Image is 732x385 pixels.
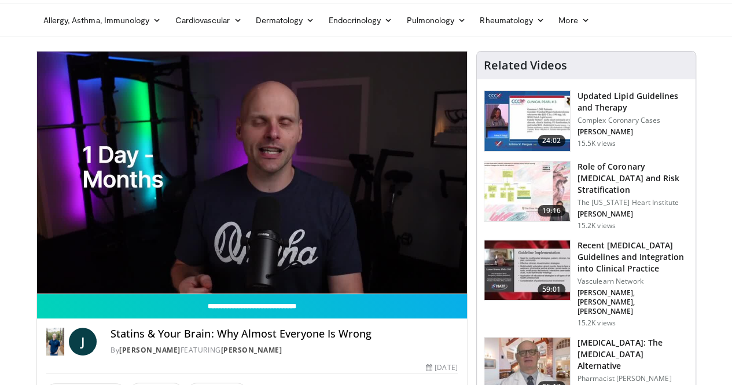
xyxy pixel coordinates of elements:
a: 59:01 Recent [MEDICAL_DATA] Guidelines and Integration into Clinical Practice Vasculearn Network ... [484,240,689,328]
a: Allergy, Asthma, Immunology [36,9,168,32]
p: The [US_STATE] Heart Institute [577,198,689,207]
p: 15.2K views [577,318,616,328]
p: Vasculearn Network [577,277,689,286]
p: [PERSON_NAME], [PERSON_NAME], [PERSON_NAME] [577,288,689,316]
div: [DATE] [426,362,457,373]
img: Dr. Jordan Rennicke [46,328,65,355]
a: Rheumatology [473,9,551,32]
a: 19:16 Role of Coronary [MEDICAL_DATA] and Risk Stratification The [US_STATE] Heart Institute [PER... [484,161,689,230]
h3: Role of Coronary [MEDICAL_DATA] and Risk Stratification [577,161,689,196]
img: 1efa8c99-7b8a-4ab5-a569-1c219ae7bd2c.150x105_q85_crop-smart_upscale.jpg [484,162,570,222]
img: 87825f19-cf4c-4b91-bba1-ce218758c6bb.150x105_q85_crop-smart_upscale.jpg [484,240,570,300]
video-js: Video Player [37,52,467,294]
span: 24:02 [538,135,565,146]
h4: Statins & Your Brain: Why Almost Everyone Is Wrong [111,328,457,340]
img: 77f671eb-9394-4acc-bc78-a9f077f94e00.150x105_q85_crop-smart_upscale.jpg [484,91,570,151]
a: Dermatology [249,9,322,32]
a: Endocrinology [321,9,399,32]
p: Pharmacist [PERSON_NAME] [577,374,689,383]
p: 15.5K views [577,139,616,148]
a: [PERSON_NAME] [119,345,181,355]
a: J [69,328,97,355]
div: By FEATURING [111,345,457,355]
p: [PERSON_NAME] [577,210,689,219]
a: More [551,9,596,32]
span: 59:01 [538,284,565,295]
h3: [MEDICAL_DATA]: The [MEDICAL_DATA] Alternative [577,337,689,372]
p: [PERSON_NAME] [577,127,689,137]
p: Complex Coronary Cases [577,116,689,125]
a: Cardiovascular [168,9,248,32]
a: [PERSON_NAME] [220,345,282,355]
p: 15.2K views [577,221,616,230]
a: Pulmonology [399,9,473,32]
a: 24:02 Updated Lipid Guidelines and Therapy Complex Coronary Cases [PERSON_NAME] 15.5K views [484,90,689,152]
h4: Related Videos [484,58,567,72]
span: 19:16 [538,205,565,217]
h3: Updated Lipid Guidelines and Therapy [577,90,689,113]
h3: Recent [MEDICAL_DATA] Guidelines and Integration into Clinical Practice [577,240,689,274]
